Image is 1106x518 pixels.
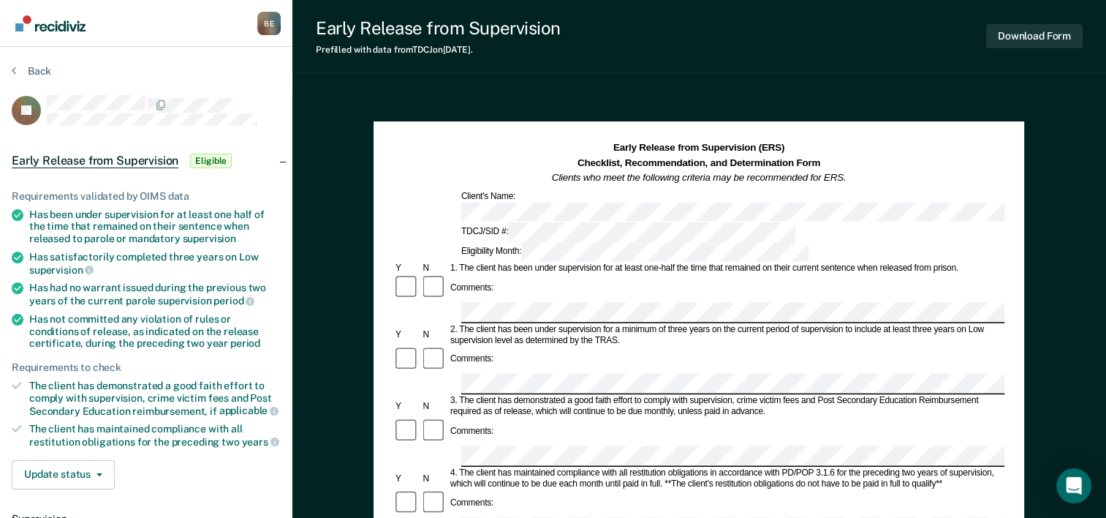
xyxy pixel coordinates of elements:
div: Has been under supervision for at least one half of the time that remained on their sentence when... [29,209,281,245]
div: Y [393,329,420,340]
strong: Checklist, Recommendation, and Determination Form [577,157,820,168]
span: supervision [29,264,94,276]
button: Back [12,64,51,78]
em: Clients who meet the following criteria may be recommended for ERS. [552,172,846,183]
div: Requirements validated by OIMS data [12,190,281,203]
span: period [230,337,260,349]
div: 1. The client has been under supervision for at least one-half the time that remained on their cu... [448,263,1004,274]
button: Profile dropdown button [257,12,281,35]
div: Has satisfactorily completed three years on Low [29,251,281,276]
img: Recidiviz [15,15,86,31]
strong: Early Release from Supervision (ERS) [613,143,784,154]
span: Early Release from Supervision [12,154,178,168]
div: The client has maintained compliance with all restitution obligations for the preceding two [29,423,281,448]
div: 3. The client has demonstrated a good faith effort to comply with supervision, crime victim fees ... [448,396,1004,418]
div: Comments: [448,282,496,293]
div: Has had no warrant issued during the previous two years of the current parole supervision [29,282,281,307]
div: N [421,401,448,412]
div: Eligibility Month: [459,242,811,262]
div: The client has demonstrated a good faith effort to comply with supervision, crime victim fees and... [29,380,281,417]
span: years [242,436,279,448]
div: N [421,473,448,484]
div: Comments: [448,426,496,437]
button: Update status [12,460,115,489]
div: 4. The client has maintained compliance with all restitution obligations in accordance with PD/PO... [448,468,1004,489]
span: period [213,295,254,307]
div: Has not committed any violation of rules or conditions of release, as indicated on the release ce... [29,313,281,350]
div: Y [393,473,420,484]
div: N [421,263,448,274]
div: N [421,329,448,340]
div: Y [393,263,420,274]
div: Open Intercom Messenger [1056,468,1091,503]
div: Y [393,401,420,412]
button: Download Form [986,24,1083,48]
span: applicable [219,405,279,416]
div: Comments: [448,498,496,509]
span: Eligible [190,154,232,168]
div: 2. The client has been under supervision for a minimum of three years on the current period of su... [448,324,1004,346]
div: Prefilled with data from TDCJ on [DATE] . [316,45,561,55]
div: Early Release from Supervision [316,18,561,39]
div: B E [257,12,281,35]
span: supervision [183,233,236,244]
div: Requirements to check [12,361,281,374]
div: Comments: [448,354,496,365]
div: TDCJ/SID #: [459,223,798,243]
